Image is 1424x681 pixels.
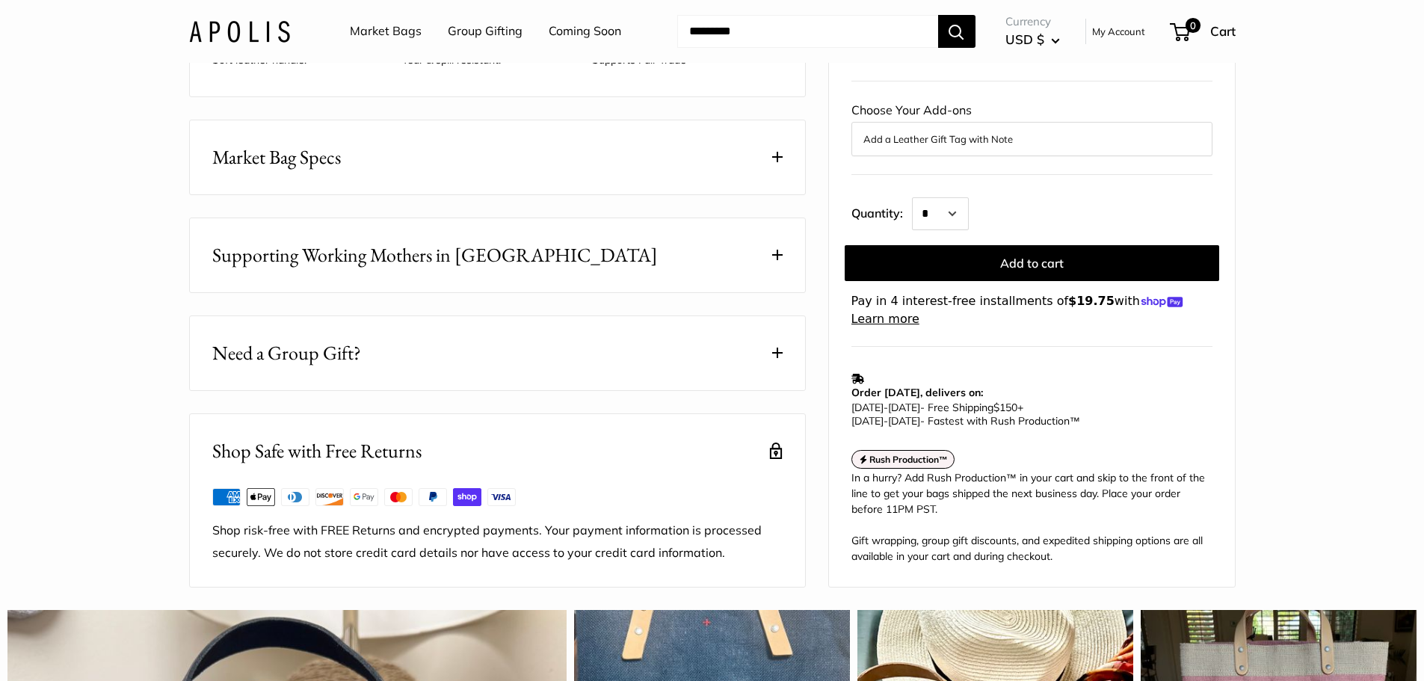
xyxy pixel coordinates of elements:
button: Market Bag Specs [190,120,805,194]
a: Group Gifting [448,20,523,43]
a: My Account [1092,22,1145,40]
span: Supporting Working Mothers in [GEOGRAPHIC_DATA] [212,241,658,270]
button: Add to cart [845,245,1219,281]
p: - Free Shipping + [851,401,1205,428]
span: Currency [1005,11,1060,32]
h2: Shop Safe with Free Returns [212,437,422,466]
button: Supporting Working Mothers in [GEOGRAPHIC_DATA] [190,218,805,292]
span: [DATE] [851,401,884,414]
img: Apolis [189,20,290,42]
strong: Order [DATE], delivers on: [851,386,983,399]
a: Coming Soon [549,20,621,43]
input: Search... [677,15,938,48]
span: - [884,414,888,428]
span: $150 [993,401,1017,414]
strong: Rush Production™ [869,454,948,465]
span: - [884,401,888,414]
span: Cart [1210,23,1236,39]
label: Quantity: [851,193,912,230]
span: Need a Group Gift? [212,339,361,368]
span: USD $ [1005,31,1044,47]
button: Need a Group Gift? [190,316,805,390]
a: 0 Cart [1171,19,1236,43]
span: - Fastest with Rush Production™ [851,414,1080,428]
span: Market Bag Specs [212,143,341,172]
span: [DATE] [888,414,920,428]
button: Add a Leather Gift Tag with Note [863,130,1200,148]
div: In a hurry? Add Rush Production™ in your cart and skip to the front of the line to get your bags ... [851,470,1212,564]
span: [DATE] [851,414,884,428]
button: USD $ [1005,28,1060,52]
span: [DATE] [888,401,920,414]
button: Search [938,15,975,48]
span: 0 [1185,18,1200,33]
a: Market Bags [350,20,422,43]
div: Choose Your Add-ons [851,99,1212,156]
p: Shop risk-free with FREE Returns and encrypted payments. Your payment information is processed se... [212,520,783,564]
